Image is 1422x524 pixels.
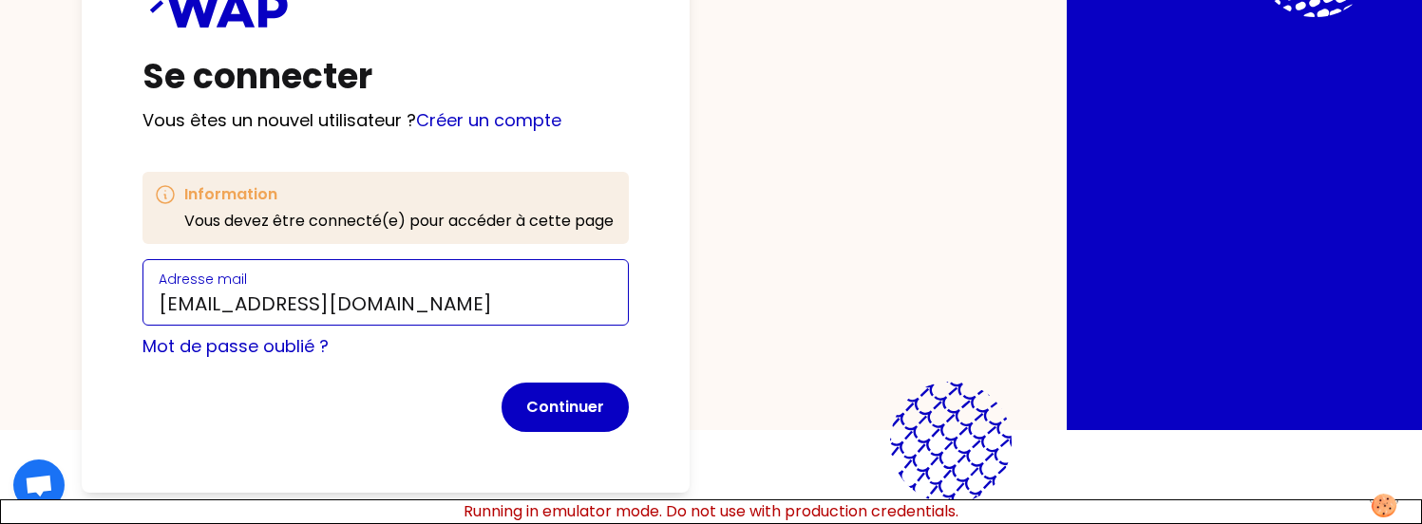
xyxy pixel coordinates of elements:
[159,270,247,289] label: Adresse mail
[184,210,614,233] p: Vous devez être connecté(e) pour accéder à cette page
[13,459,65,511] a: Ouvrir le chat
[502,383,629,432] button: Continuer
[416,108,561,132] a: Créer un compte
[142,334,329,358] a: Mot de passe oublié ?
[142,58,629,96] h1: Se connecter
[142,107,629,134] p: Vous êtes un nouvel utilisateur ?
[184,183,614,206] h3: Information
